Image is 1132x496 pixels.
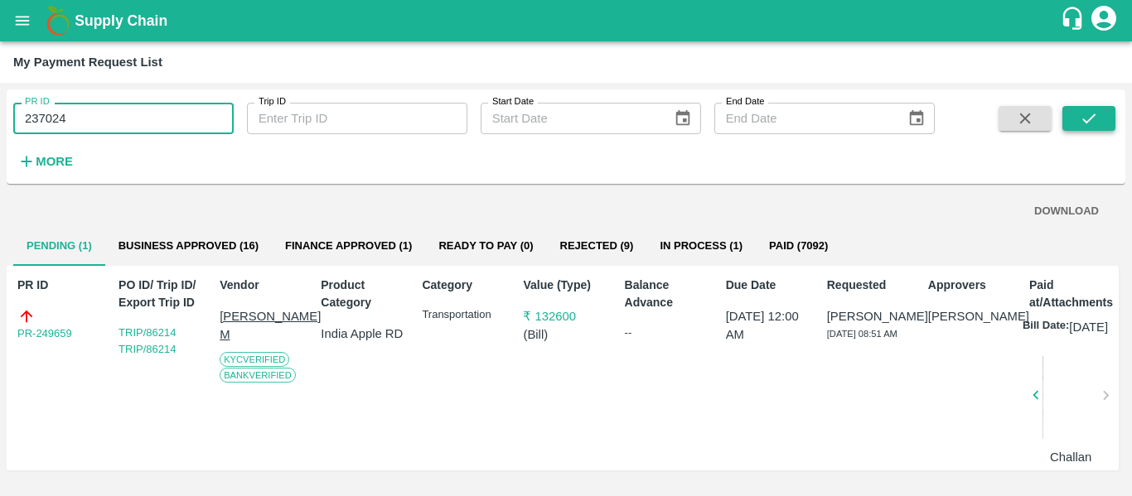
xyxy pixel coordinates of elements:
p: Bill Date: [1023,318,1069,336]
input: End Date [714,103,895,134]
p: [PERSON_NAME] [928,307,1013,325]
p: Requested [827,277,912,294]
p: PO ID/ Trip ID/ Export Trip ID [119,277,204,311]
p: ( Bill ) [523,325,608,344]
input: Enter Trip ID [247,103,467,134]
button: Ready To Pay (0) [425,226,546,266]
button: DOWNLOAD [1028,197,1105,226]
button: Paid (7092) [756,226,841,266]
div: customer-support [1060,6,1089,36]
p: Due Date [726,277,811,294]
button: Business Approved (16) [105,226,272,266]
p: [PERSON_NAME] M [220,307,305,344]
img: logo [41,4,75,37]
label: PR ID [25,95,50,108]
div: account of current user [1089,3,1119,38]
b: Supply Chain [75,12,167,29]
div: -- [625,325,710,341]
button: More [13,147,77,176]
button: Pending (1) [13,226,105,266]
p: Balance Advance [625,277,710,311]
span: [DATE] 08:51 AM [827,329,897,339]
p: [PERSON_NAME] [827,307,912,325]
p: PR ID [17,277,103,294]
p: ₹ 132600 [523,307,608,325]
span: Bank Verified [220,368,296,383]
p: India Apple RD [321,325,406,343]
input: Enter PR ID [13,103,234,134]
p: Category [422,277,507,294]
button: Finance Approved (1) [272,226,425,266]
button: Choose date [667,103,699,134]
button: Rejected (9) [547,226,647,266]
p: Approvers [928,277,1013,294]
button: In Process (1) [646,226,756,266]
p: Transportation [422,307,507,323]
p: Value (Type) [523,277,608,294]
label: Trip ID [259,95,286,108]
a: TRIP/86214 TRIP/86214 [119,326,176,355]
p: Product Category [321,277,406,311]
p: Challan [1043,448,1100,466]
a: Supply Chain [75,9,1060,32]
input: Start Date [481,103,661,134]
p: [DATE] [1069,318,1108,336]
p: [DATE] 12:00 AM [726,307,811,344]
p: Paid at/Attachments [1029,277,1115,311]
label: End Date [726,95,764,108]
label: Start Date [492,95,534,108]
div: My Payment Request List [13,51,162,73]
strong: More [36,155,73,168]
button: Choose date [901,103,932,134]
a: PR-249659 [17,325,72,342]
button: open drawer [3,2,41,40]
span: KYC Verified [220,352,289,367]
p: Vendor [220,277,305,294]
